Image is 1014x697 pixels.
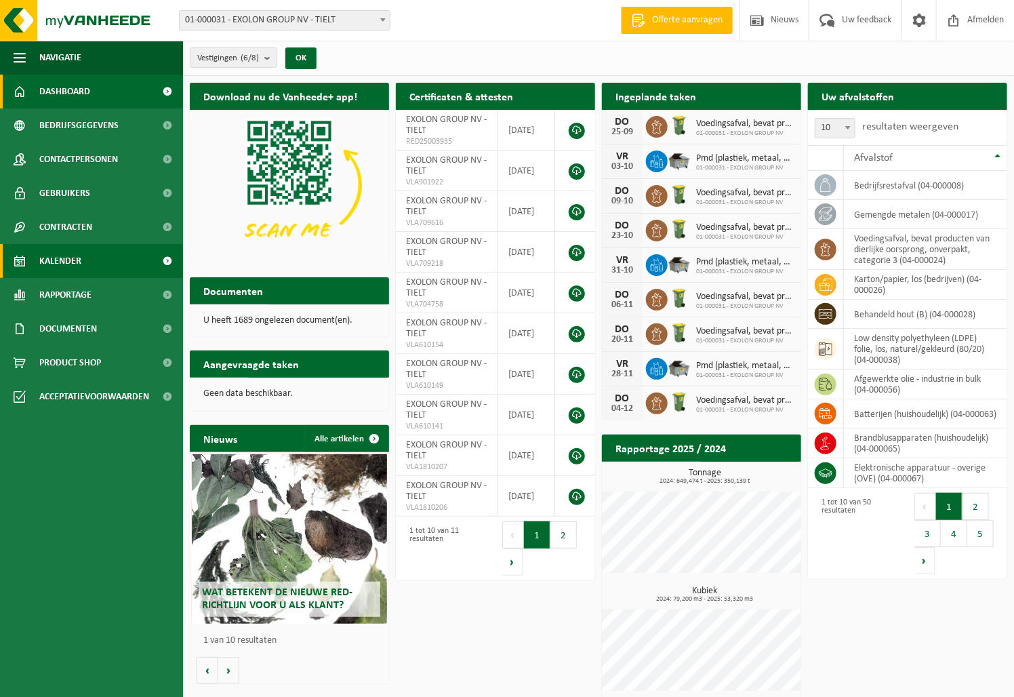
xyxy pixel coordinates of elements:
[668,148,691,172] img: WB-5000-GAL-GY-01
[649,14,726,27] span: Offerte aanvragen
[862,121,958,132] label: resultaten weergeven
[192,454,387,624] a: Wat betekent de nieuwe RED-richtlijn voor u als klant?
[609,151,636,162] div: VR
[700,461,800,488] a: Bekijk rapportage
[39,346,101,380] span: Product Shop
[39,176,90,210] span: Gebruikers
[844,200,1007,229] td: gemengde metalen (04-000017)
[403,520,489,577] div: 1 tot 10 van 11 resultaten
[609,231,636,241] div: 23-10
[406,340,487,351] span: VLA610154
[844,329,1007,370] td: low density polyethyleen (LDPE) folie, los, naturel/gekleurd (80/20) (04-000038)
[190,277,277,304] h2: Documenten
[609,393,636,404] div: DO
[498,313,555,354] td: [DATE]
[498,395,555,435] td: [DATE]
[39,75,90,108] span: Dashboard
[668,252,691,275] img: WB-5000-GAL-GY-01
[696,188,794,199] span: Voedingsafval, bevat producten van dierlijke oorsprong, onverpakt, categorie 3
[844,300,1007,329] td: behandeld hout (B) (04-000028)
[668,356,691,379] img: WB-5000-GAL-GY-01
[406,277,487,298] span: EXOLON GROUP NV - TIELT
[39,108,119,142] span: Bedrijfsgegevens
[498,110,555,151] td: [DATE]
[609,127,636,137] div: 25-09
[815,492,901,576] div: 1 tot 10 van 50 resultaten
[406,318,487,339] span: EXOLON GROUP NV - TIELT
[406,115,487,136] span: EXOLON GROUP NV - TIELT
[498,273,555,313] td: [DATE]
[602,83,710,109] h2: Ingeplande taken
[696,395,794,406] span: Voedingsafval, bevat producten van dierlijke oorsprong, onverpakt, categorie 3
[609,596,801,603] span: 2024: 79,200 m3 - 2025: 53,320 m3
[406,196,487,217] span: EXOLON GROUP NV - TIELT
[406,237,487,258] span: EXOLON GROUP NV - TIELT
[844,229,1007,270] td: voedingsafval, bevat producten van dierlijke oorsprong, onverpakt, categorie 3 (04-000024)
[844,399,1007,429] td: batterijen (huishoudelijk) (04-000063)
[696,164,794,172] span: 01-000031 - EXOLON GROUP NV
[498,151,555,191] td: [DATE]
[180,11,390,30] span: 01-000031 - EXOLON GROUP NV - TIELT
[304,425,388,452] a: Alle artikelen
[39,41,81,75] span: Navigatie
[941,520,967,547] button: 4
[406,155,487,176] span: EXOLON GROUP NV - TIELT
[190,110,389,260] img: Download de VHEPlus App
[914,547,935,574] button: Next
[406,502,487,513] span: VLA1810206
[39,210,92,244] span: Contracten
[550,521,577,549] button: 2
[524,521,550,549] button: 1
[844,270,1007,300] td: karton/papier, los (bedrijven) (04-000026)
[668,287,691,310] img: WB-0140-HPE-GN-50
[190,351,312,377] h2: Aangevraagde taken
[406,258,487,269] span: VLA709218
[190,83,371,109] h2: Download nu de Vanheede+ app!
[696,372,794,380] span: 01-000031 - EXOLON GROUP NV
[844,429,1007,458] td: brandblusapparaten (huishoudelijk) (04-000065)
[197,48,259,68] span: Vestigingen
[936,493,962,520] button: 1
[609,586,801,603] h3: Kubiek
[406,218,487,228] span: VLA709616
[39,278,92,312] span: Rapportage
[406,136,487,147] span: RED25003935
[815,119,855,138] span: 10
[696,222,794,233] span: Voedingsafval, bevat producten van dierlijke oorsprong, onverpakt, categorie 3
[696,130,794,138] span: 01-000031 - EXOLON GROUP NV
[609,300,636,310] div: 06-11
[498,232,555,273] td: [DATE]
[696,337,794,345] span: 01-000031 - EXOLON GROUP NV
[498,354,555,395] td: [DATE]
[602,435,739,461] h2: Rapportage 2025 / 2024
[406,481,487,502] span: EXOLON GROUP NV - TIELT
[609,117,636,127] div: DO
[203,316,376,325] p: U heeft 1689 ongelezen document(en).
[498,435,555,476] td: [DATE]
[285,47,317,69] button: OK
[406,440,487,461] span: EXOLON GROUP NV - TIELT
[396,83,527,109] h2: Certificaten & attesten
[696,233,794,241] span: 01-000031 - EXOLON GROUP NV
[696,302,794,311] span: 01-000031 - EXOLON GROUP NV
[914,493,936,520] button: Previous
[406,380,487,391] span: VLA610149
[202,587,352,611] span: Wat betekent de nieuwe RED-richtlijn voor u als klant?
[668,391,691,414] img: WB-0140-HPE-GN-50
[609,266,636,275] div: 31-10
[696,361,794,372] span: Pmd (plastiek, metaal, drankkartons) (bedrijven)
[668,183,691,206] img: WB-0140-HPE-GN-50
[696,326,794,337] span: Voedingsafval, bevat producten van dierlijke oorsprong, onverpakt, categorie 3
[668,321,691,344] img: WB-0140-HPE-GN-50
[190,47,277,68] button: Vestigingen(6/8)
[609,370,636,379] div: 28-11
[609,404,636,414] div: 04-12
[668,218,691,241] img: WB-0140-HPE-GN-50
[609,197,636,206] div: 09-10
[241,54,259,62] count: (6/8)
[621,7,733,34] a: Offerte aanvragen
[609,186,636,197] div: DO
[406,421,487,432] span: VLA610141
[844,458,1007,488] td: elektronische apparatuur - overige (OVE) (04-000067)
[609,335,636,344] div: 20-11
